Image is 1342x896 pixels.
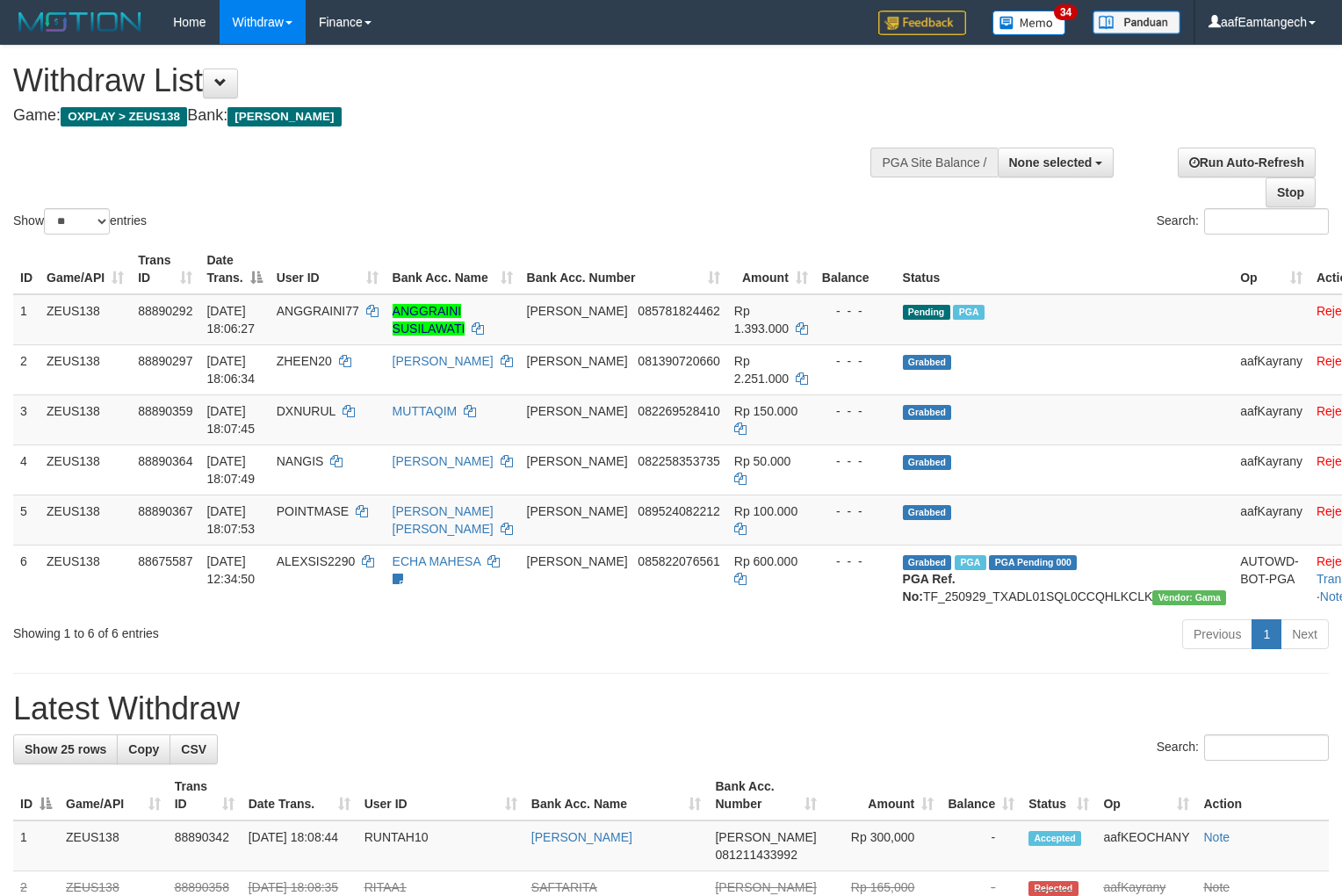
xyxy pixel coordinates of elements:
span: 88675587 [138,554,192,568]
span: Pending [903,305,950,320]
td: TF_250929_TXADL01SQL0CCQHLKCLK [896,545,1234,612]
span: Rp 150.000 [734,404,797,418]
div: - - - [822,502,889,520]
span: ANGGRAINI77 [277,304,359,318]
th: Bank Acc. Name: activate to sort column ascending [386,244,520,294]
td: Rp 300,000 [824,820,942,871]
td: ZEUS138 [40,344,131,394]
td: aafKayrany [1233,495,1310,545]
span: [PERSON_NAME] [715,830,816,844]
a: SAFTARITA [531,880,597,894]
span: CSV [181,742,206,756]
td: 3 [13,394,40,444]
span: [PERSON_NAME] [527,454,628,468]
a: Run Auto-Refresh [1178,148,1316,177]
th: Status: activate to sort column ascending [1021,770,1096,820]
th: Op: activate to sort column ascending [1096,770,1196,820]
a: Note [1203,830,1230,844]
a: 1 [1252,619,1281,649]
th: User ID: activate to sort column ascending [270,244,386,294]
span: Copy 089524082212 to clipboard [638,504,719,518]
span: POINTMASE [277,504,349,518]
a: Show 25 rows [13,734,118,764]
span: [PERSON_NAME] [527,504,628,518]
div: - - - [822,302,889,320]
h1: Latest Withdraw [13,691,1329,726]
td: [DATE] 18:08:44 [242,820,357,871]
span: 34 [1054,4,1078,20]
span: ZHEEN20 [277,354,332,368]
div: - - - [822,452,889,470]
td: aafKayrany [1233,444,1310,495]
div: - - - [822,352,889,370]
th: Trans ID: activate to sort column ascending [131,244,199,294]
span: [PERSON_NAME] [527,404,628,418]
input: Search: [1204,208,1329,235]
div: - - - [822,553,889,570]
span: Rp 100.000 [734,504,797,518]
span: Accepted [1028,831,1081,846]
th: Balance: activate to sort column ascending [941,770,1021,820]
a: [PERSON_NAME] [393,454,494,468]
td: aafKEOCHANY [1096,820,1196,871]
span: [DATE] 18:07:49 [206,454,255,486]
img: MOTION_logo.png [13,9,147,35]
th: Action [1196,770,1329,820]
span: Rejected [1028,881,1078,896]
span: Rp 600.000 [734,554,797,568]
span: [DATE] 18:07:53 [206,504,255,536]
b: PGA Ref. No: [903,572,956,603]
th: Balance [815,244,896,294]
img: panduan.png [1093,11,1180,34]
th: ID: activate to sort column descending [13,770,59,820]
span: [DATE] 18:07:45 [206,404,255,436]
h1: Withdraw List [13,63,877,98]
span: [PERSON_NAME] [715,880,816,894]
th: Bank Acc. Number: activate to sort column ascending [520,244,727,294]
th: Bank Acc. Number: activate to sort column ascending [708,770,823,820]
span: Rp 1.393.000 [734,304,789,336]
th: Game/API: activate to sort column ascending [59,770,168,820]
td: 5 [13,495,40,545]
span: ALEXSIS2290 [277,554,356,568]
span: Vendor URL: https://trx31.1velocity.biz [1152,590,1226,605]
span: Marked by aafpengsreynich [955,555,985,570]
span: Marked by aafanarl [953,305,984,320]
label: Show entries [13,208,147,235]
th: Op: activate to sort column ascending [1233,244,1310,294]
td: aafKayrany [1233,344,1310,394]
td: ZEUS138 [40,495,131,545]
span: Copy 085781824462 to clipboard [638,304,719,318]
select: Showentries [44,208,110,235]
td: 2 [13,344,40,394]
div: PGA Site Balance / [870,148,997,177]
button: None selected [998,148,1115,177]
span: DXNURUL [277,404,335,418]
span: [PERSON_NAME] [527,304,628,318]
img: Button%20Memo.svg [992,11,1066,35]
th: Amount: activate to sort column ascending [824,770,942,820]
td: 6 [13,545,40,612]
span: Copy 081211433992 to clipboard [715,848,797,862]
div: Showing 1 to 6 of 6 entries [13,618,546,642]
span: [DATE] 12:34:50 [206,554,255,586]
span: 88890364 [138,454,192,468]
span: None selected [1009,155,1093,170]
span: Copy 082258353735 to clipboard [638,454,719,468]
td: ZEUS138 [40,294,131,345]
a: CSV [170,734,218,764]
span: 88890359 [138,404,192,418]
img: Feedback.jpg [878,11,966,35]
span: [DATE] 18:06:34 [206,354,255,386]
span: Grabbed [903,505,952,520]
span: 88890297 [138,354,192,368]
td: RUNTAH10 [357,820,524,871]
span: 88890292 [138,304,192,318]
span: [PERSON_NAME] [527,554,628,568]
span: OXPLAY > ZEUS138 [61,107,187,126]
th: Date Trans.: activate to sort column descending [199,244,269,294]
a: Note [1203,880,1230,894]
a: [PERSON_NAME] [531,830,632,844]
a: Stop [1266,177,1316,207]
th: Status [896,244,1234,294]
